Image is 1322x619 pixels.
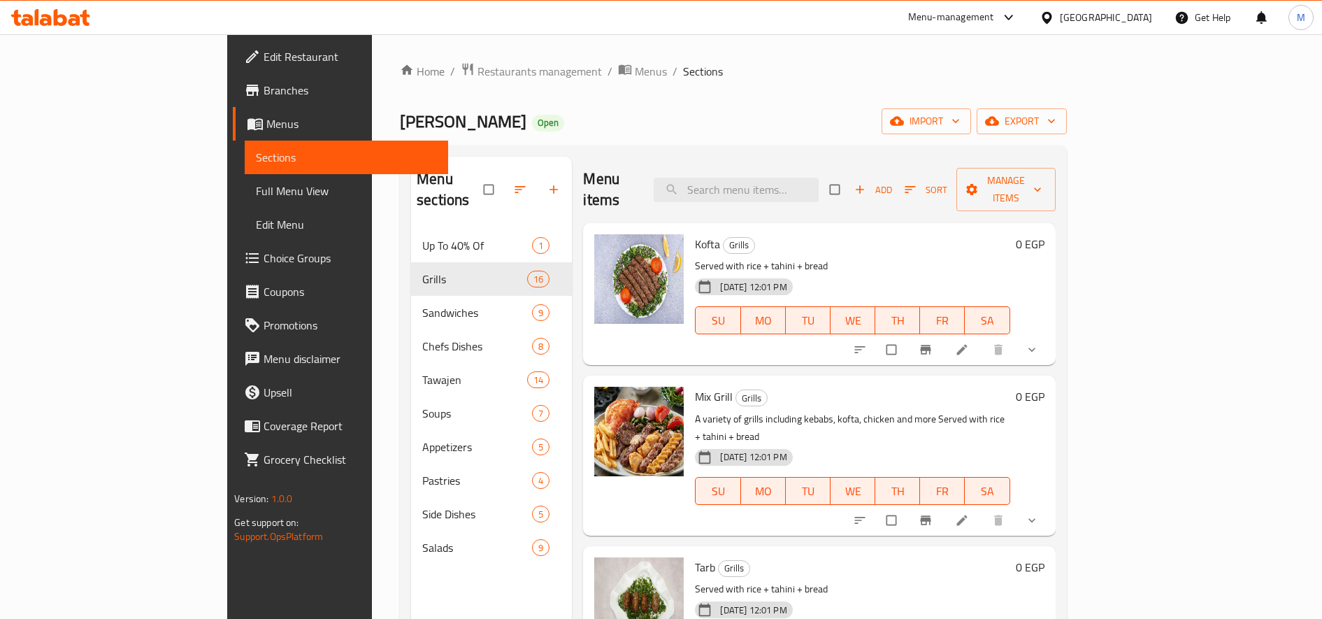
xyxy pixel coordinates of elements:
[234,513,299,532] span: Get support on:
[845,505,878,536] button: sort-choices
[533,306,549,320] span: 9
[264,451,437,468] span: Grocery Checklist
[264,283,437,300] span: Coupons
[527,371,549,388] div: items
[905,182,947,198] span: Sort
[955,343,972,357] a: Edit menu item
[920,477,965,505] button: FR
[881,311,914,331] span: TH
[411,464,572,497] div: Pastries4
[533,340,549,353] span: 8
[988,113,1056,130] span: export
[411,397,572,430] div: Soups7
[234,490,268,508] span: Version:
[654,178,819,202] input: search
[956,168,1056,211] button: Manage items
[970,311,1004,331] span: SA
[741,306,786,334] button: MO
[233,40,448,73] a: Edit Restaurant
[854,182,892,198] span: Add
[264,48,437,65] span: Edit Restaurant
[422,237,532,254] div: Up To 40% Of
[714,280,792,294] span: [DATE] 12:01 PM
[264,350,437,367] span: Menu disclaimer
[1297,10,1305,25] span: M
[714,450,792,464] span: [DATE] 12:01 PM
[533,441,549,454] span: 5
[836,311,870,331] span: WE
[910,505,944,536] button: Branch-specific-item
[532,439,549,455] div: items
[786,306,831,334] button: TU
[533,474,549,488] span: 4
[233,443,448,476] a: Grocery Checklist
[266,115,437,132] span: Menus
[264,317,437,334] span: Promotions
[532,338,549,355] div: items
[878,336,907,363] span: Select to update
[583,169,636,211] h2: Menu items
[411,223,572,570] nav: Menu sections
[233,376,448,409] a: Upsell
[422,271,527,287] span: Grills
[791,481,825,501] span: TU
[422,539,532,556] span: Salads
[532,539,549,556] div: items
[477,63,602,80] span: Restaurants management
[723,237,755,254] div: Grills
[831,306,875,334] button: WE
[718,560,750,577] div: Grills
[422,472,532,489] span: Pastries
[256,149,437,166] span: Sections
[528,273,549,286] span: 16
[851,179,896,201] button: Add
[736,390,767,406] span: Grills
[1016,505,1050,536] button: show more
[422,439,532,455] span: Appetizers
[417,169,484,211] h2: Menu sections
[851,179,896,201] span: Add item
[411,262,572,296] div: Grills16
[245,141,448,174] a: Sections
[970,481,1004,501] span: SA
[618,62,667,80] a: Menus
[965,306,1010,334] button: SA
[1025,343,1039,357] svg: Show Choices
[532,115,564,131] div: Open
[836,481,870,501] span: WE
[505,174,538,205] span: Sort sections
[955,513,972,527] a: Edit menu item
[450,63,455,80] li: /
[695,234,720,255] span: Kofta
[910,334,944,365] button: Branch-specific-item
[533,541,549,555] span: 9
[532,117,564,129] span: Open
[411,363,572,397] div: Tawajen14
[901,179,951,201] button: Sort
[882,108,971,134] button: import
[422,506,532,522] div: Side Dishes
[422,405,532,422] span: Soups
[528,373,549,387] span: 14
[695,477,740,505] button: SU
[233,73,448,107] a: Branches
[233,107,448,141] a: Menus
[256,183,437,199] span: Full Menu View
[1025,513,1039,527] svg: Show Choices
[695,386,733,407] span: Mix Grill
[400,62,1067,80] nav: breadcrumb
[400,106,526,137] span: [PERSON_NAME]
[881,481,914,501] span: TH
[532,237,549,254] div: items
[233,308,448,342] a: Promotions
[701,311,735,331] span: SU
[786,477,831,505] button: TU
[875,477,920,505] button: TH
[245,208,448,241] a: Edit Menu
[908,9,994,26] div: Menu-management
[527,271,549,287] div: items
[1016,334,1050,365] button: show more
[264,250,437,266] span: Choice Groups
[422,371,527,388] span: Tawajen
[926,311,959,331] span: FR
